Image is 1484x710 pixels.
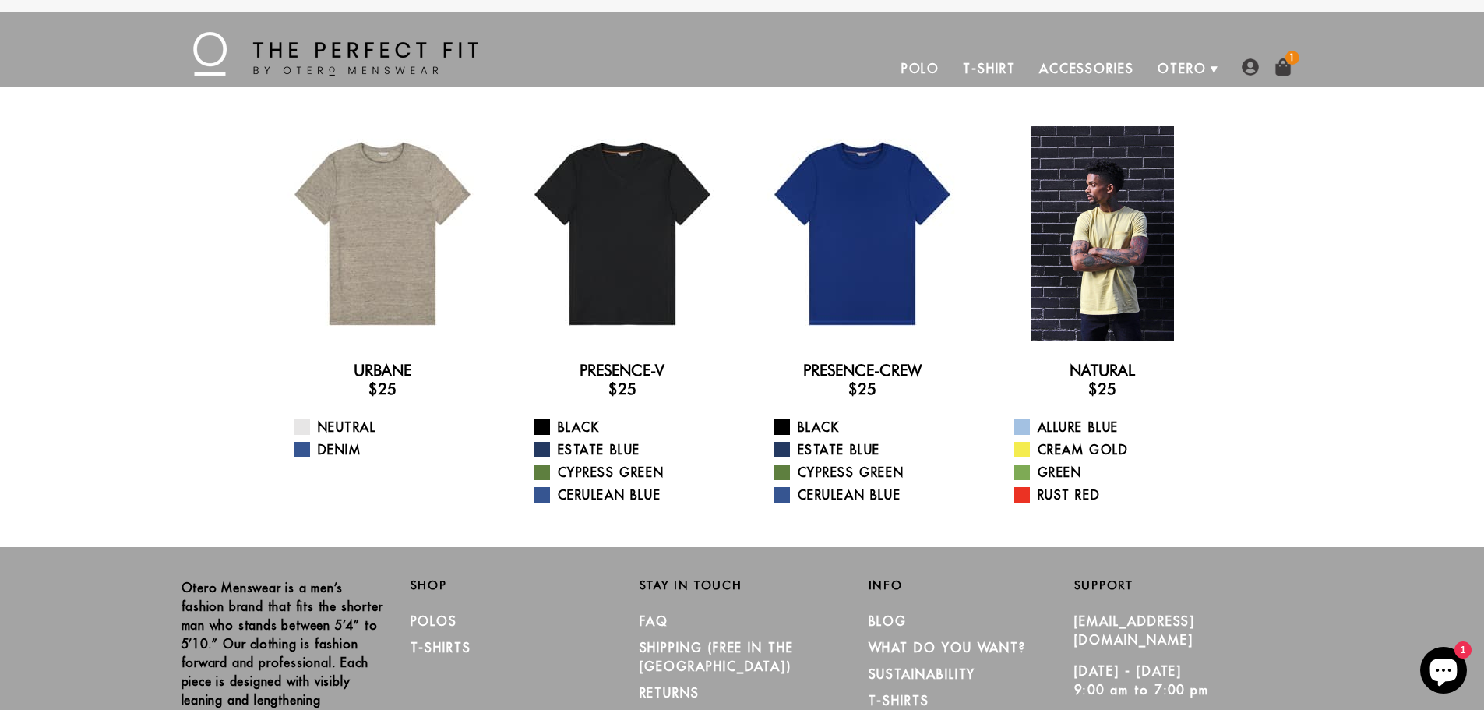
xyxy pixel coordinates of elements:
h2: Support [1074,578,1303,592]
a: Polos [411,613,458,629]
a: Estate Blue [534,440,730,459]
img: user-account-icon.png [1242,58,1259,76]
a: Neutral [294,418,490,436]
a: Accessories [1028,50,1146,87]
a: Presence-V [580,361,664,380]
a: RETURNS [640,685,700,701]
img: shopping-bag-icon.png [1274,58,1292,76]
a: Cream Gold [1014,440,1210,459]
span: 1 [1285,51,1299,65]
a: What Do You Want? [869,640,1027,655]
h3: $25 [995,380,1210,398]
a: Sustainability [869,666,976,682]
a: T-Shirt [951,50,1027,87]
img: The Perfect Fit - by Otero Menswear - Logo [193,32,478,76]
h3: $25 [515,380,730,398]
a: Cypress Green [534,463,730,482]
a: [EMAIL_ADDRESS][DOMAIN_NAME] [1074,613,1196,648]
a: T-Shirts [411,640,471,655]
a: Otero [1146,50,1218,87]
a: SHIPPING (Free in the [GEOGRAPHIC_DATA]) [640,640,794,674]
a: Black [534,418,730,436]
a: Estate Blue [774,440,970,459]
inbox-online-store-chat: Shopify online store chat [1415,647,1472,698]
p: [DATE] - [DATE] 9:00 am to 7:00 pm [1074,662,1280,699]
h3: $25 [755,380,970,398]
h2: Info [869,578,1074,592]
h2: Shop [411,578,616,592]
a: Urbane [354,361,411,380]
a: Green [1014,463,1210,482]
a: Rust Red [1014,486,1210,504]
a: Cerulean Blue [534,486,730,504]
a: Polo [890,50,952,87]
a: Allure Blue [1014,418,1210,436]
h2: Stay in Touch [640,578,845,592]
a: Cypress Green [774,463,970,482]
a: FAQ [640,613,669,629]
a: Denim [294,440,490,459]
a: Presence-Crew [803,361,922,380]
a: 1 [1274,58,1292,76]
a: Natural [1070,361,1135,380]
a: Black [774,418,970,436]
a: Blog [869,613,908,629]
a: T-Shirts [869,693,929,708]
h3: $25 [275,380,490,398]
a: Cerulean Blue [774,486,970,504]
